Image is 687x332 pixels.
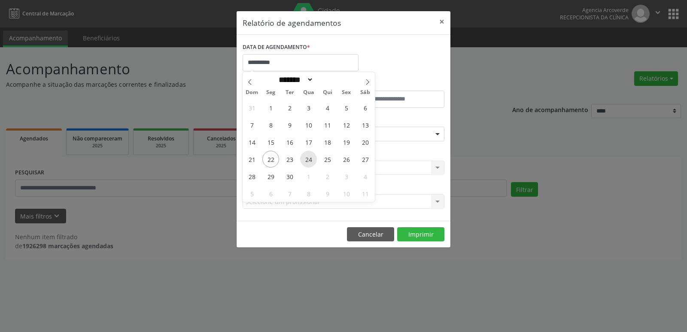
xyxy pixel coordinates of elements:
[261,90,280,95] span: Seg
[243,116,260,133] span: Setembro 7, 2025
[276,75,313,84] select: Month
[243,90,261,95] span: Dom
[243,134,260,150] span: Setembro 14, 2025
[357,168,374,185] span: Outubro 4, 2025
[356,90,375,95] span: Sáb
[300,151,317,168] span: Setembro 24, 2025
[357,116,374,133] span: Setembro 13, 2025
[262,134,279,150] span: Setembro 15, 2025
[299,90,318,95] span: Qua
[243,168,260,185] span: Setembro 28, 2025
[262,168,279,185] span: Setembro 29, 2025
[243,151,260,168] span: Setembro 21, 2025
[319,99,336,116] span: Setembro 4, 2025
[338,185,355,202] span: Outubro 10, 2025
[319,151,336,168] span: Setembro 25, 2025
[397,227,444,242] button: Imprimir
[300,185,317,202] span: Outubro 8, 2025
[262,116,279,133] span: Setembro 8, 2025
[280,90,299,95] span: Ter
[346,77,444,91] label: ATÉ
[357,134,374,150] span: Setembro 20, 2025
[243,185,260,202] span: Outubro 5, 2025
[262,151,279,168] span: Setembro 22, 2025
[319,168,336,185] span: Outubro 2, 2025
[357,151,374,168] span: Setembro 27, 2025
[281,151,298,168] span: Setembro 23, 2025
[318,90,337,95] span: Qui
[300,99,317,116] span: Setembro 3, 2025
[338,151,355,168] span: Setembro 26, 2025
[319,134,336,150] span: Setembro 18, 2025
[433,11,450,32] button: Close
[243,41,310,54] label: DATA DE AGENDAMENTO
[300,116,317,133] span: Setembro 10, 2025
[357,185,374,202] span: Outubro 11, 2025
[338,168,355,185] span: Outubro 3, 2025
[281,168,298,185] span: Setembro 30, 2025
[338,134,355,150] span: Setembro 19, 2025
[319,116,336,133] span: Setembro 11, 2025
[357,99,374,116] span: Setembro 6, 2025
[300,168,317,185] span: Outubro 1, 2025
[281,99,298,116] span: Setembro 2, 2025
[337,90,356,95] span: Sex
[243,17,341,28] h5: Relatório de agendamentos
[300,134,317,150] span: Setembro 17, 2025
[281,134,298,150] span: Setembro 16, 2025
[338,116,355,133] span: Setembro 12, 2025
[243,99,260,116] span: Agosto 31, 2025
[281,185,298,202] span: Outubro 7, 2025
[338,99,355,116] span: Setembro 5, 2025
[313,75,342,84] input: Year
[319,185,336,202] span: Outubro 9, 2025
[262,185,279,202] span: Outubro 6, 2025
[347,227,394,242] button: Cancelar
[281,116,298,133] span: Setembro 9, 2025
[262,99,279,116] span: Setembro 1, 2025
